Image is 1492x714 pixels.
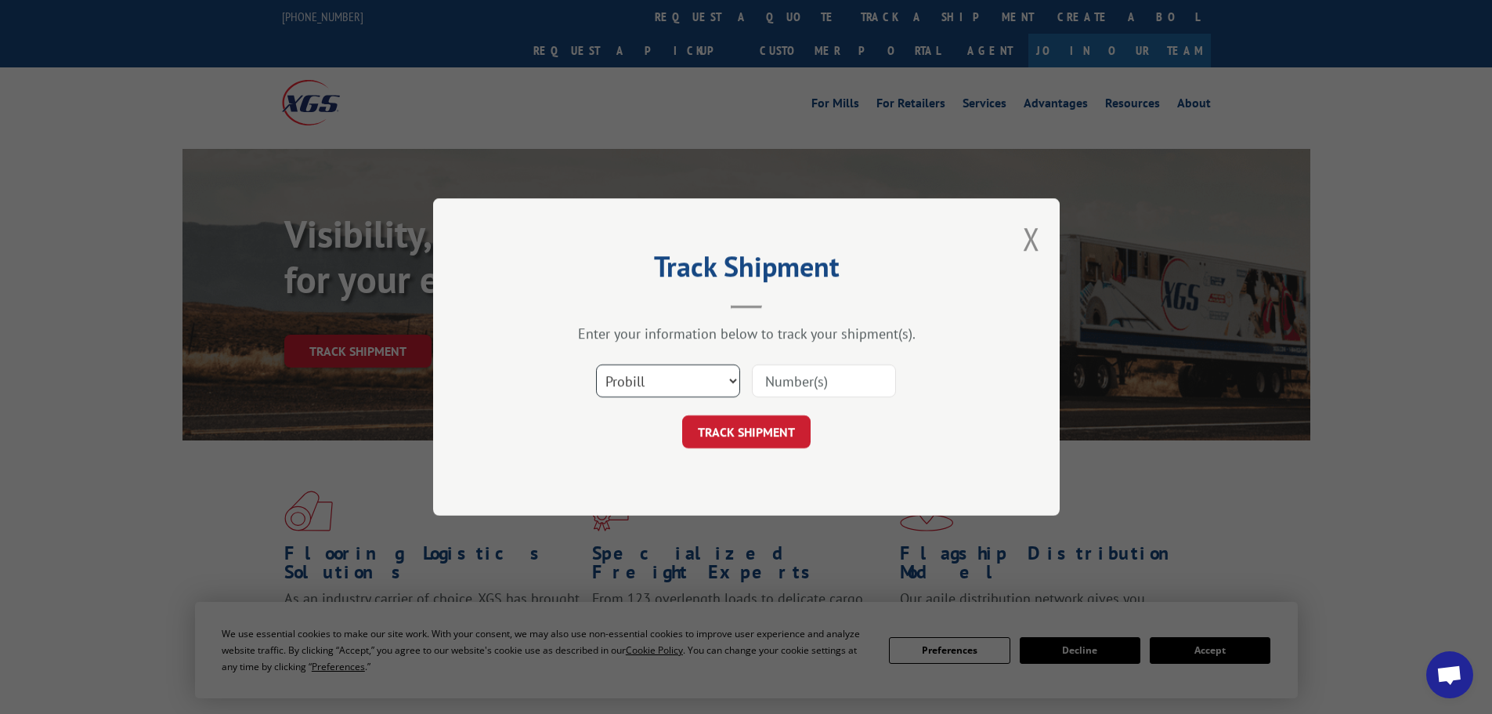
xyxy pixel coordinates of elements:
[1426,651,1473,698] div: Open chat
[682,415,811,448] button: TRACK SHIPMENT
[511,256,981,285] h2: Track Shipment
[511,324,981,343] div: Enter your information below to track your shipment(s).
[1023,218,1040,259] button: Close modal
[752,364,896,397] input: Number(s)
